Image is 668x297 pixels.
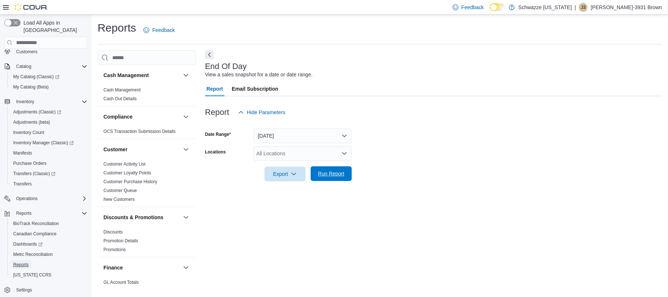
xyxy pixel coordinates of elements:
span: Transfers [10,180,87,188]
span: GL Account Totals [103,279,139,285]
span: Adjustments (Classic) [13,109,61,115]
span: Customers [16,49,37,55]
span: Customer Loyalty Points [103,170,151,176]
a: Promotions [103,247,126,252]
span: My Catalog (Classic) [10,72,87,81]
button: Customers [1,46,90,57]
span: BioTrack Reconciliation [10,219,87,228]
button: Discounts & Promotions [182,213,190,222]
button: [DATE] [253,128,352,143]
button: Inventory [13,97,37,106]
span: Dashboards [10,240,87,249]
span: OCS Transaction Submission Details [103,128,176,134]
a: Customer Queue [103,188,137,193]
span: Manifests [13,150,32,156]
button: Inventory Count [7,127,90,138]
span: Cash Out Details [103,96,137,102]
span: My Catalog (Beta) [13,84,49,90]
a: Manifests [10,149,35,157]
a: Cash Out Details [103,96,137,101]
a: GL Account Totals [103,280,139,285]
a: Feedback [140,23,178,37]
a: Customer Loyalty Points [103,170,151,175]
a: Inventory Manager (Classic) [7,138,90,148]
button: Catalog [13,62,34,71]
button: Finance [182,263,190,272]
button: Operations [1,193,90,204]
span: Metrc Reconciliation [10,250,87,259]
span: Purchase Orders [10,159,87,168]
button: Operations [13,194,41,203]
button: Canadian Compliance [7,229,90,239]
button: Cash Management [103,72,180,79]
label: Date Range [205,131,231,137]
h3: Discounts & Promotions [103,214,163,221]
span: Adjustments (beta) [10,118,87,127]
span: Customer Purchase History [103,179,157,185]
span: Adjustments (Classic) [10,108,87,116]
span: Catalog [13,62,87,71]
span: Manifests [10,149,87,157]
a: Transfers (Classic) [10,169,58,178]
button: Metrc Reconciliation [7,249,90,260]
input: Dark Mode [490,3,505,11]
span: Inventory Manager (Classic) [10,138,87,147]
button: Manifests [7,148,90,158]
span: Load All Apps in [GEOGRAPHIC_DATA] [21,19,87,34]
a: My Catalog (Beta) [10,83,52,91]
span: Inventory Manager (Classic) [13,140,74,146]
span: Dashboards [13,241,43,247]
span: Hide Parameters [247,109,285,116]
span: Inventory Count [10,128,87,137]
a: Cash Management [103,87,140,93]
a: Transfers (Classic) [7,169,90,179]
a: Inventory Manager (Classic) [10,138,77,147]
p: | [575,3,576,12]
span: Run Report [318,170,344,177]
button: Purchase Orders [7,158,90,169]
button: Inventory [1,97,90,107]
a: BioTrack Reconciliation [10,219,62,228]
button: Transfers [7,179,90,189]
span: Adjustments (beta) [13,119,50,125]
a: Metrc Reconciliation [10,250,56,259]
button: Customer [182,145,190,154]
a: Adjustments (Classic) [7,107,90,117]
span: My Catalog (Beta) [10,83,87,91]
span: Canadian Compliance [10,229,87,238]
span: Inventory [13,97,87,106]
h3: Compliance [103,113,132,120]
button: Discounts & Promotions [103,214,180,221]
button: Reports [13,209,34,218]
h3: Customer [103,146,127,153]
span: Reports [10,260,87,269]
span: Reports [16,210,32,216]
span: Operations [13,194,87,203]
button: Adjustments (beta) [7,117,90,127]
span: Purchase Orders [13,160,47,166]
a: My Catalog (Classic) [7,72,90,82]
span: Transfers [13,181,32,187]
button: Run Report [311,166,352,181]
label: Locations [205,149,226,155]
div: Discounts & Promotions [98,228,196,257]
span: Canadian Compliance [13,231,56,237]
span: Promotions [103,247,126,253]
a: Customer Activity List [103,162,146,167]
span: Settings [13,285,87,294]
h3: Cash Management [103,72,149,79]
span: Export [269,167,301,181]
h3: End Of Day [205,62,247,71]
span: My Catalog (Classic) [13,74,59,80]
button: Open list of options [342,151,347,156]
button: Next [205,50,214,59]
button: Reports [1,208,90,218]
span: Customer Activity List [103,161,146,167]
button: BioTrack Reconciliation [7,218,90,229]
span: Discounts [103,229,123,235]
button: Catalog [1,61,90,72]
a: Settings [13,286,35,294]
span: Email Subscription [232,82,278,96]
a: My Catalog (Classic) [10,72,62,81]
